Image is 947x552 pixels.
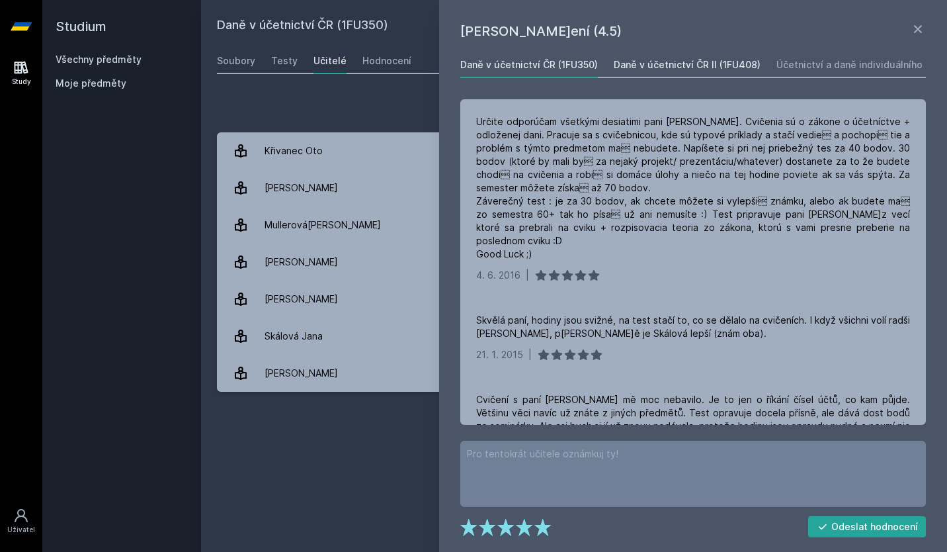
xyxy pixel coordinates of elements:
a: Study [3,53,40,93]
a: [PERSON_NAME] 1 hodnocení 4.0 [217,244,931,281]
div: [PERSON_NAME] [265,175,338,201]
div: | [526,269,529,282]
a: Křivanec Oto 2 hodnocení 4.5 [217,132,931,169]
div: 4. 6. 2016 [476,269,520,282]
div: Cvičení s paní [PERSON_NAME] mě moc nebavilo. Je to jen o říkání čísel účtů, co kam půjde. Většin... [476,393,910,446]
div: Křivanec Oto [265,138,323,164]
div: [PERSON_NAME] [265,286,338,312]
a: [PERSON_NAME] 3 hodnocení 5.0 [217,169,931,207]
div: Uživatel [7,525,35,535]
a: Všechny předměty [56,54,142,65]
h2: Daně v účetnictví ČR (1FU350) [217,16,783,37]
div: 21. 1. 2015 [476,348,523,361]
a: [PERSON_NAME] 2 hodnocení 3.5 [217,281,931,318]
div: Study [12,77,31,87]
a: Mullerová[PERSON_NAME] 1 hodnocení 3.0 [217,207,931,244]
div: Soubory [217,54,255,68]
div: Hodnocení [362,54,411,68]
div: Skálová Jana [265,323,323,349]
div: Skvělá paní, hodiny jsou svižné, na test stačí to, co se dělalo na cvičeních. I když všichni volí... [476,314,910,340]
div: [PERSON_NAME] [265,360,338,387]
a: [PERSON_NAME] 1 hodnocení 1.0 [217,355,931,392]
div: Určite odporúčam všetkými desiatimi pani [PERSON_NAME]. Cvičenia sú o zákone o účetníctve + odlož... [476,115,910,261]
div: Testy [271,54,298,68]
a: Skálová Jana 4 hodnocení 4.5 [217,318,931,355]
a: Soubory [217,48,255,74]
a: Testy [271,48,298,74]
div: | [528,348,532,361]
div: Učitelé [313,54,347,68]
a: Uživatel [3,501,40,541]
div: [PERSON_NAME] [265,249,338,275]
div: Mullerová[PERSON_NAME] [265,212,381,238]
span: Moje předměty [56,77,126,90]
a: Učitelé [313,48,347,74]
a: Hodnocení [362,48,411,74]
